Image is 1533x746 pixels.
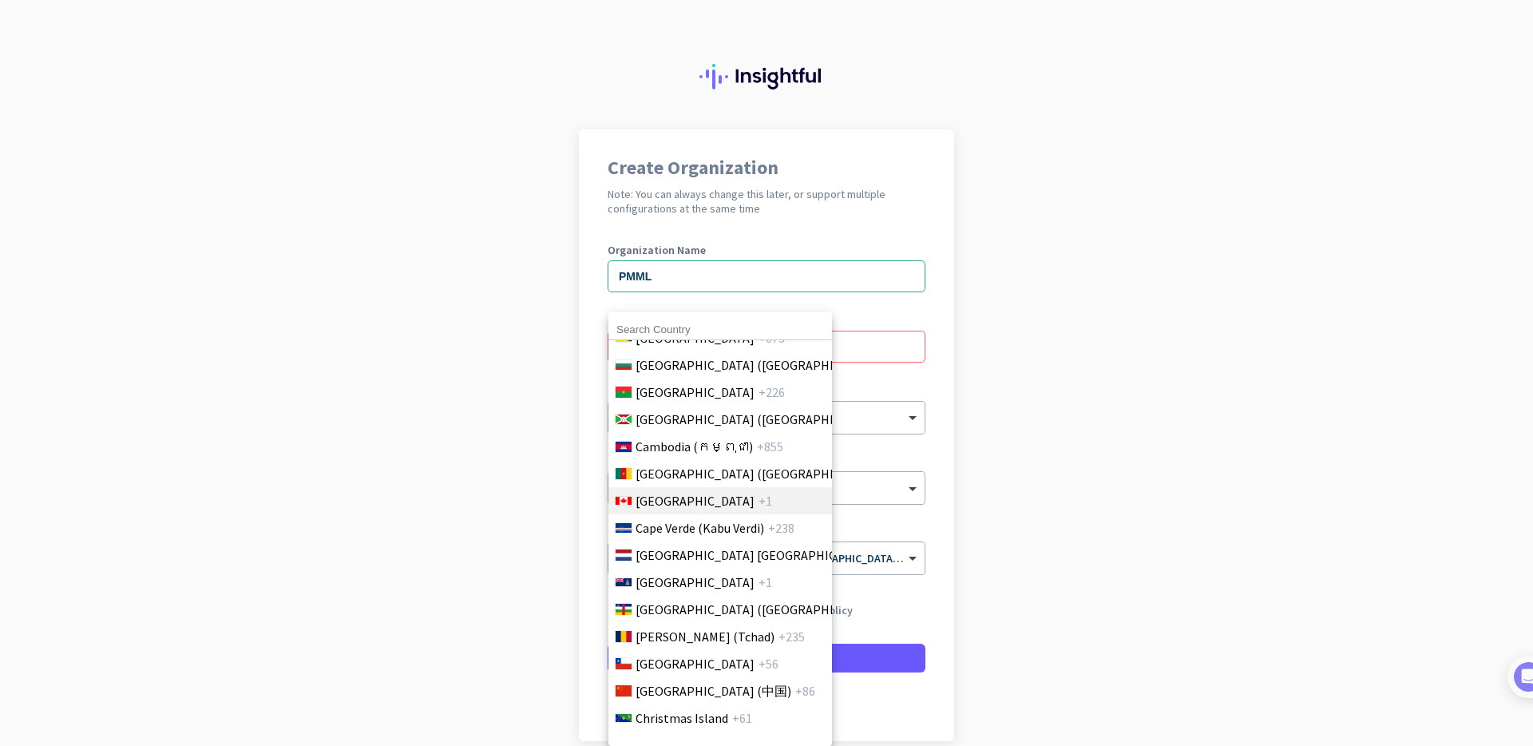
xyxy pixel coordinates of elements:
[757,437,783,456] span: +855
[636,518,764,538] span: Cape Verde (Kabu Verdi)
[759,491,772,510] span: +1
[636,654,755,673] span: [GEOGRAPHIC_DATA]
[768,518,794,538] span: +238
[795,681,815,700] span: +86
[636,383,755,402] span: [GEOGRAPHIC_DATA]
[636,573,755,592] span: [GEOGRAPHIC_DATA]
[636,546,876,565] span: [GEOGRAPHIC_DATA] [GEOGRAPHIC_DATA]
[759,383,785,402] span: +226
[732,708,752,728] span: +61
[636,410,885,429] span: [GEOGRAPHIC_DATA] ([GEOGRAPHIC_DATA])
[636,708,728,728] span: Christmas Island
[636,491,755,510] span: [GEOGRAPHIC_DATA]
[636,464,885,483] span: [GEOGRAPHIC_DATA] ([GEOGRAPHIC_DATA])
[636,437,753,456] span: Cambodia (កម្ពុជា)
[608,319,832,340] input: Search Country
[759,573,772,592] span: +1
[636,627,774,646] span: [PERSON_NAME] (Tchad)
[636,600,885,619] span: [GEOGRAPHIC_DATA] ([GEOGRAPHIC_DATA])
[636,681,791,700] span: [GEOGRAPHIC_DATA] (中国)
[636,355,885,375] span: [GEOGRAPHIC_DATA] ([GEOGRAPHIC_DATA])
[759,654,778,673] span: +56
[778,627,805,646] span: +235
